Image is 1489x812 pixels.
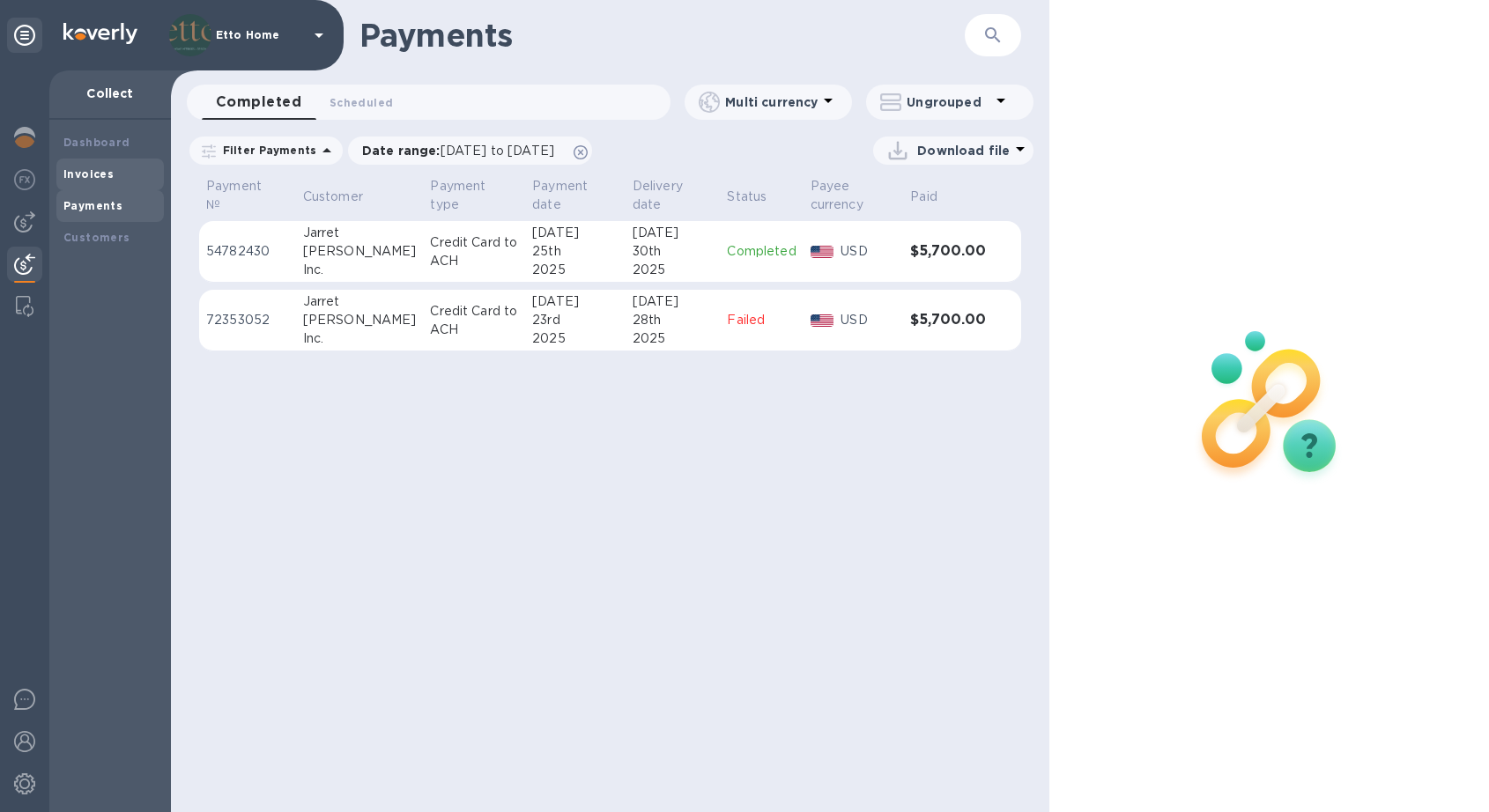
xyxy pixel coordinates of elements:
span: Scheduled [330,93,393,112]
div: 23rd [532,311,619,329]
div: 30th [633,242,714,261]
p: Etto Home [216,29,304,41]
h3: $5,700.00 [910,243,986,260]
div: 2025 [532,329,619,348]
p: Collect [63,85,157,102]
p: 72353052 [206,311,289,329]
b: Dashboard [63,136,130,149]
p: Paid [910,188,937,206]
span: Payment type [430,177,518,214]
div: 28th [633,311,714,329]
p: Customer [303,188,363,206]
div: Jarret [303,224,417,242]
span: Paid [910,188,960,206]
p: 54782430 [206,242,289,261]
p: Credit Card to ACH [430,233,518,270]
p: Payment date [532,177,596,214]
p: Failed [727,311,796,329]
p: Multi currency [725,93,818,111]
span: Payment date [532,177,619,214]
span: [DATE] to [DATE] [441,144,554,158]
p: Credit Card to ACH [430,302,518,339]
p: Delivery date [633,177,691,214]
span: Status [727,188,789,206]
p: Date range : [362,142,563,159]
div: [PERSON_NAME] [303,311,417,329]
span: Payment № [206,177,289,214]
b: Payments [63,199,122,212]
p: Filter Payments [216,143,316,158]
div: Inc. [303,329,417,348]
div: [DATE] [532,292,619,311]
div: [DATE] [633,292,714,311]
p: Download file [917,142,1010,159]
div: [PERSON_NAME] [303,242,417,261]
p: USD [841,242,896,261]
div: [DATE] [532,224,619,242]
img: Foreign exchange [14,169,35,190]
img: USD [811,314,834,327]
div: [DATE] [633,224,714,242]
b: Invoices [63,167,114,181]
img: USD [811,246,834,258]
b: Customers [63,231,130,244]
h1: Payments [359,17,889,54]
div: 2025 [633,329,714,348]
h3: $5,700.00 [910,312,986,328]
p: Payee currency [811,177,874,214]
p: Payment type [430,177,495,214]
img: Logo [63,23,137,44]
span: Customer [303,188,386,206]
p: Ungrouped [907,93,990,111]
span: Completed [216,90,301,114]
p: Completed [727,242,796,261]
div: 25th [532,242,619,261]
div: Jarret [303,292,417,311]
div: Inc. [303,261,417,279]
p: USD [841,311,896,329]
div: Date range:[DATE] to [DATE] [348,137,592,165]
div: Unpin categories [7,18,42,53]
div: 2025 [633,261,714,279]
span: Delivery date [633,177,714,214]
p: Status [727,188,767,206]
div: 2025 [532,261,619,279]
p: Payment № [206,177,266,214]
span: Payee currency [811,177,897,214]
